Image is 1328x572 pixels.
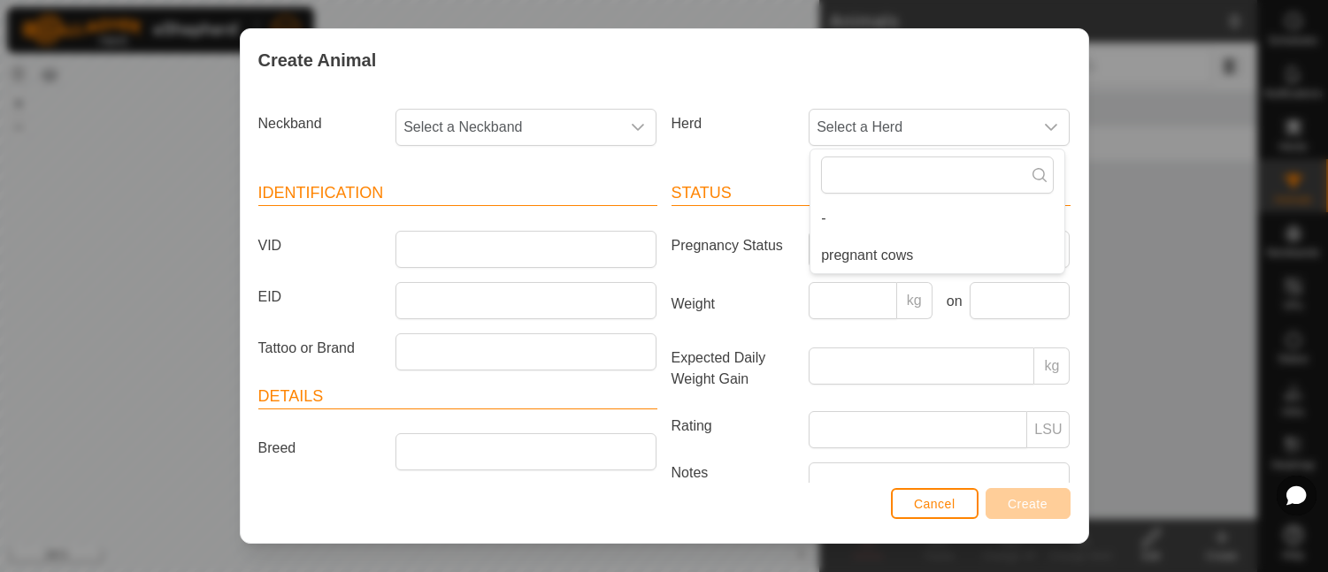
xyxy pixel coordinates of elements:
[1027,411,1070,448] p-inputgroup-addon: LSU
[396,110,620,145] span: Select a Neckband
[940,291,963,312] label: on
[821,245,913,266] span: pregnant cows
[672,181,1071,206] header: Status
[897,282,933,319] p-inputgroup-addon: kg
[891,488,979,519] button: Cancel
[258,181,657,206] header: Identification
[810,110,1033,145] span: Select a Herd
[664,462,802,562] label: Notes
[664,282,802,326] label: Weight
[664,231,802,261] label: Pregnancy Status
[251,333,389,363] label: Tattoo or Brand
[810,201,1064,236] li: -
[664,411,802,441] label: Rating
[1034,347,1070,385] p-inputgroup-addon: kg
[1008,497,1048,511] span: Create
[986,488,1071,519] button: Create
[810,201,1064,273] ul: Option List
[914,497,956,511] span: Cancel
[251,109,389,139] label: Neckband
[251,231,389,261] label: VID
[810,238,1064,273] li: pregnant cows
[620,110,656,145] div: dropdown trigger
[821,208,825,229] span: -
[258,47,377,73] span: Create Animal
[664,347,802,390] label: Expected Daily Weight Gain
[251,433,389,463] label: Breed
[1033,110,1069,145] div: dropdown trigger
[251,282,389,312] label: EID
[664,109,802,139] label: Herd
[258,385,657,409] header: Details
